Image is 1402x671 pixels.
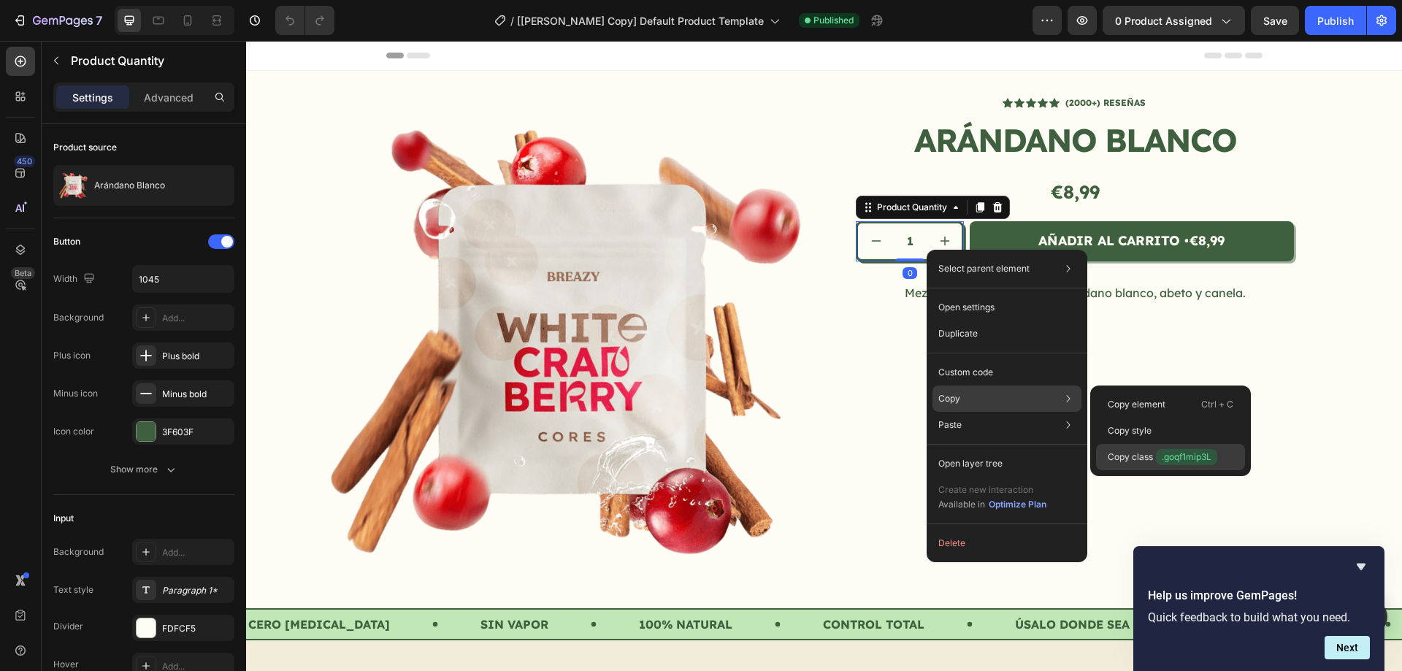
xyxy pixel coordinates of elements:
div: Add... [162,312,231,325]
div: Beta [11,267,35,279]
p: Create new interaction [938,483,1047,497]
p: Advanced [144,90,194,105]
p: Quick feedback to build what you need. [1148,610,1370,624]
div: €8,99 [610,133,1048,169]
span: [[PERSON_NAME] Copy] Default Product Template [517,13,764,28]
p: Copy element [1108,398,1165,411]
button: Delete [932,530,1081,556]
p: CONTROL TOTAL [577,576,678,591]
p: Copy class [1108,449,1217,465]
div: Background [53,545,104,559]
div: Plus icon [53,349,91,362]
div: Add... [162,546,231,559]
iframe: To enrich screen reader interactions, please activate Accessibility in Grammarly extension settings [246,41,1402,671]
p: SIN VAPOR [234,576,302,591]
span: / [510,13,514,28]
span: .goqf1mip3L [1156,449,1217,465]
span: (2000+) RESEÑAS [819,56,900,67]
p: Copy style [1108,424,1152,437]
button: decrement [612,183,648,218]
span: 0 product assigned [1115,13,1212,28]
p: Open layer tree [938,457,1003,470]
p: Custom code [938,366,993,379]
p: ÚSALO DONDE SEA [769,576,884,591]
p: Mezcla dulce y vibrante de arándano blanco, abeto y canela. [659,245,1000,259]
div: €8,99 [942,187,979,213]
div: 450 [14,156,35,167]
div: 3F603F [162,426,231,439]
input: Auto [133,266,234,292]
span: Published [813,14,854,27]
p: Copy [938,392,960,405]
p: Paste [938,418,962,432]
div: Width [53,269,98,289]
p: PULMONES FELICES [974,576,1097,591]
div: Publish [1317,13,1354,28]
p: Ctrl + C [1201,397,1233,412]
div: Button [53,235,80,248]
div: 0 [656,226,671,238]
div: Optimize Plan [989,498,1046,511]
button: Show more [53,456,234,483]
div: FDFCF5 [162,622,231,635]
div: Show more [110,462,178,477]
div: Product source [53,141,117,154]
button: Next question [1325,636,1370,659]
button: increment [681,183,716,218]
div: Divider [53,620,83,633]
h2: Arándano Blanco [667,77,992,121]
button: Añadir al carrito •&nbsp; [724,180,1048,221]
img: product feature img [59,171,88,200]
button: 0 product assigned [1103,6,1245,35]
span: Save [1263,15,1287,27]
div: Paragraph 1* [162,584,231,597]
p: Settings [72,90,113,105]
div: Text style [53,583,93,597]
div: Añadir al carrito • [792,188,942,212]
button: Publish [1305,6,1366,35]
div: Input [53,512,74,525]
input: quantity [648,183,681,218]
span: Available in [938,499,985,510]
h2: Help us improve GemPages! [1148,587,1370,605]
div: Product Quantity [628,160,704,173]
p: Select parent element [938,262,1030,275]
div: Plus bold [162,350,231,363]
p: CERO [MEDICAL_DATA] [2,576,144,591]
button: Save [1251,6,1299,35]
p: Product Quantity [71,52,229,69]
p: Arándano Blanco [94,180,165,191]
div: Help us improve GemPages! [1148,558,1370,659]
div: Undo/Redo [275,6,334,35]
p: 100% NATURAL [393,576,486,591]
div: Minus bold [162,388,231,401]
button: 7 [6,6,109,35]
p: 7 [96,12,102,29]
div: Icon color [53,425,94,438]
div: Hover [53,658,79,671]
div: Background [53,311,104,324]
p: Open settings [938,301,995,314]
p: Duplicate [938,327,978,340]
button: Hide survey [1352,558,1370,575]
div: Minus icon [53,387,98,400]
button: Optimize Plan [988,497,1047,512]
